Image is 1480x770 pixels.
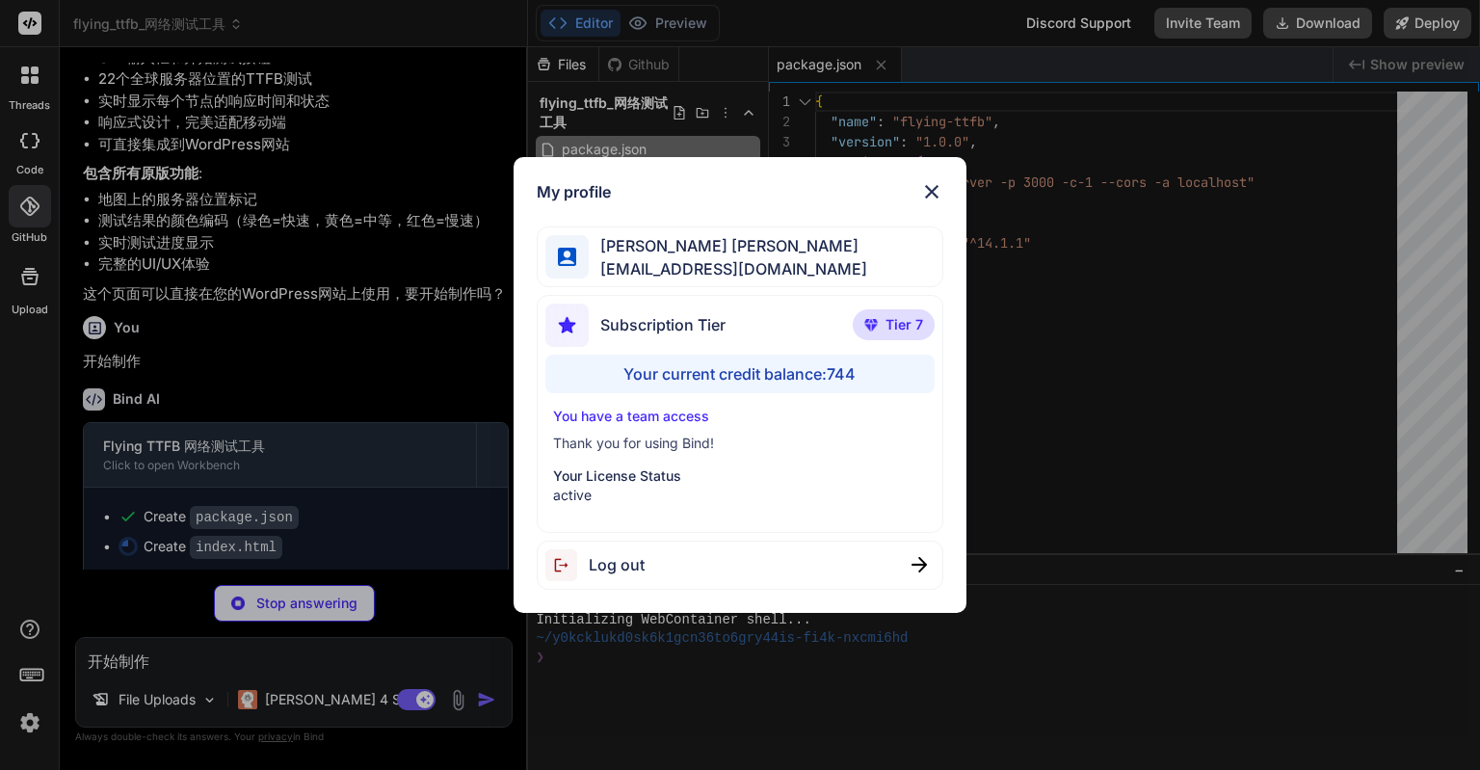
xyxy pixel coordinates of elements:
[553,434,926,453] p: Thank you for using Bind!
[864,319,878,331] img: premium
[600,313,726,336] span: Subscription Tier
[545,549,589,581] img: logout
[589,553,645,576] span: Log out
[553,486,926,505] p: active
[537,180,611,203] h1: My profile
[885,315,923,334] span: Tier 7
[553,407,926,426] p: You have a team access
[545,355,934,393] div: Your current credit balance: 744
[558,248,576,266] img: profile
[545,304,589,347] img: subscription
[912,557,927,572] img: close
[553,466,926,486] p: Your License Status
[589,257,867,280] span: [EMAIL_ADDRESS][DOMAIN_NAME]
[920,180,943,203] img: close
[589,234,867,257] span: [PERSON_NAME] [PERSON_NAME]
